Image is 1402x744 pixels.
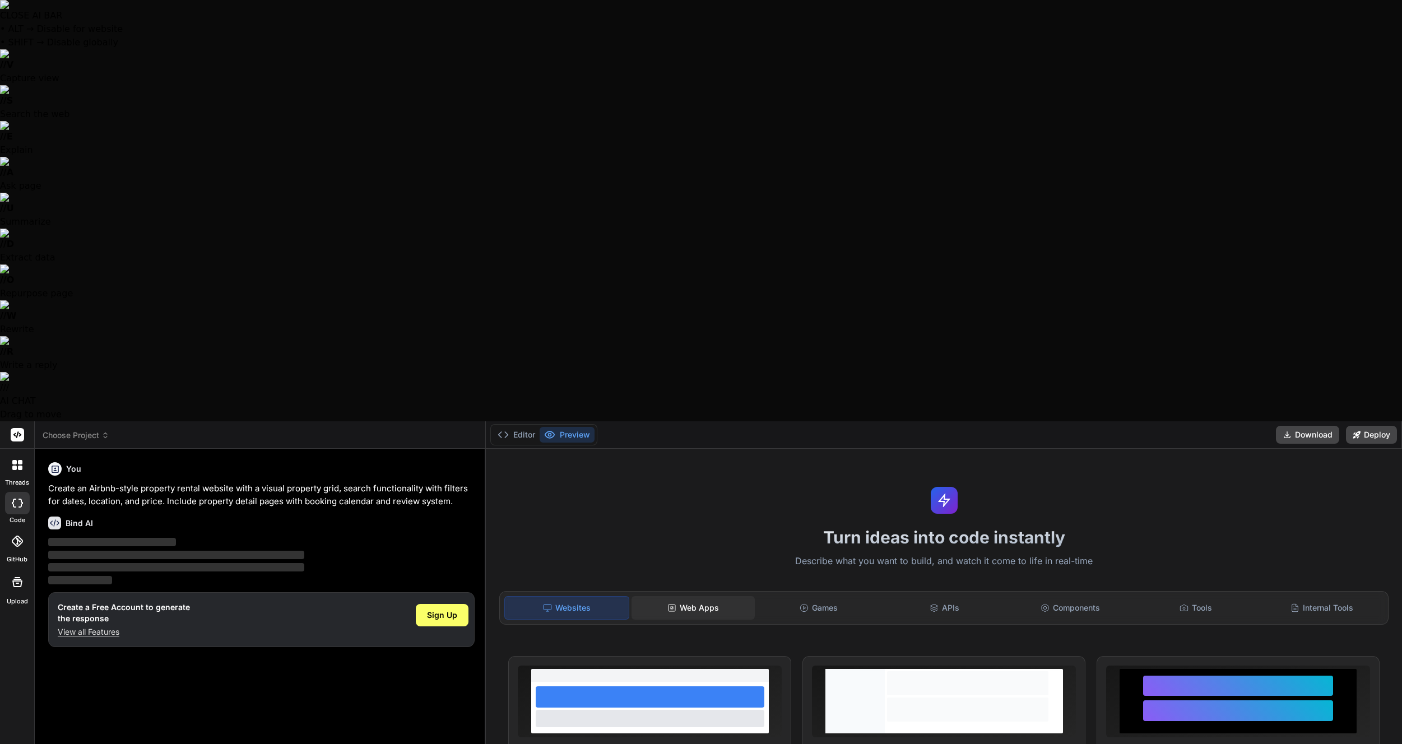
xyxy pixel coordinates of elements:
div: Internal Tools [1260,596,1384,620]
div: Components [1009,596,1132,620]
label: GitHub [7,555,27,564]
div: APIs [883,596,1006,620]
div: Tools [1134,596,1257,620]
h6: You [66,463,81,475]
div: Websites [504,596,629,620]
label: Upload [7,597,28,606]
h1: Create a Free Account to generate the response [58,602,190,624]
button: Deploy [1346,426,1397,444]
div: Web Apps [632,596,755,620]
span: ‌ [48,563,304,571]
button: Download [1276,426,1339,444]
p: View all Features [58,626,190,638]
h1: Turn ideas into code instantly [493,527,1395,547]
span: Choose Project [43,430,109,441]
p: Create an Airbnb-style property rental website with a visual property grid, search functionality ... [48,482,475,508]
button: Preview [540,427,595,443]
span: ‌ [48,576,112,584]
button: Editor [493,427,540,443]
span: Sign Up [427,610,457,621]
label: threads [5,478,29,487]
p: Describe what you want to build, and watch it come to life in real-time [493,554,1395,569]
span: ‌ [48,538,176,546]
label: code [10,515,25,525]
h6: Bind AI [66,518,93,529]
span: ‌ [48,551,304,559]
div: Games [757,596,880,620]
